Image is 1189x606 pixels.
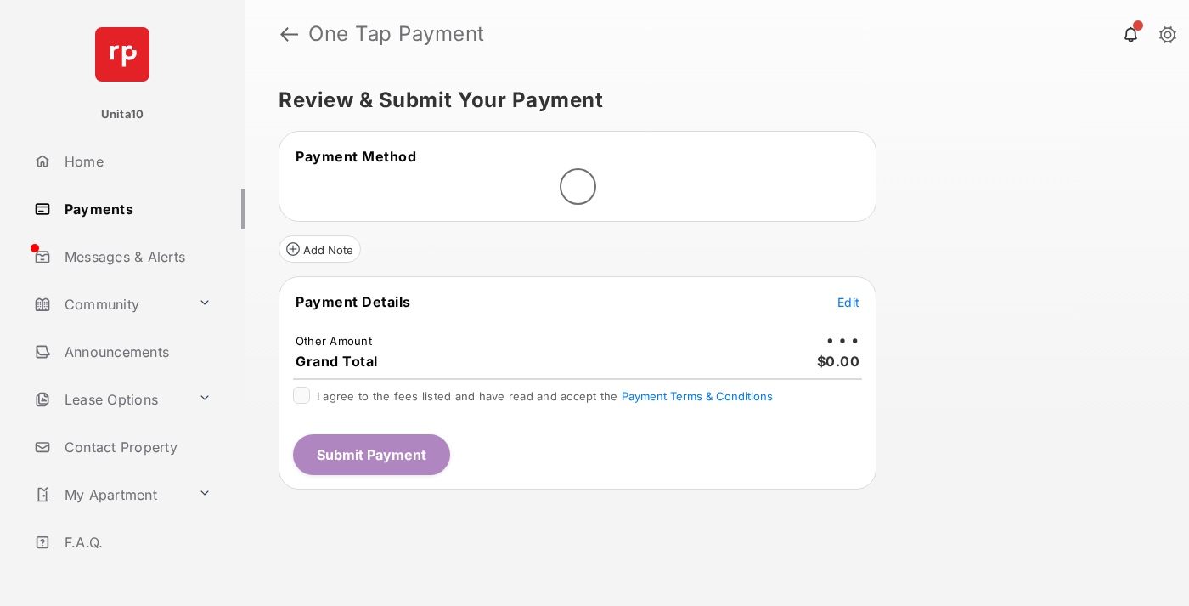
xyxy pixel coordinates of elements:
[295,333,373,348] td: Other Amount
[27,522,245,563] a: F.A.Q.
[27,189,245,229] a: Payments
[622,389,773,403] button: I agree to the fees listed and have read and accept the
[27,379,191,420] a: Lease Options
[308,24,485,44] strong: One Tap Payment
[296,148,416,165] span: Payment Method
[317,389,773,403] span: I agree to the fees listed and have read and accept the
[27,284,191,325] a: Community
[279,90,1141,110] h5: Review & Submit Your Payment
[27,141,245,182] a: Home
[296,353,378,370] span: Grand Total
[837,293,859,310] button: Edit
[27,474,191,515] a: My Apartment
[27,331,245,372] a: Announcements
[27,236,245,277] a: Messages & Alerts
[95,27,149,82] img: svg+xml;base64,PHN2ZyB4bWxucz0iaHR0cDovL3d3dy53My5vcmcvMjAwMC9zdmciIHdpZHRoPSI2NCIgaGVpZ2h0PSI2NC...
[837,295,859,309] span: Edit
[293,434,450,475] button: Submit Payment
[27,427,245,467] a: Contact Property
[279,235,361,263] button: Add Note
[101,106,144,123] p: Unita10
[817,353,860,370] span: $0.00
[296,293,411,310] span: Payment Details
